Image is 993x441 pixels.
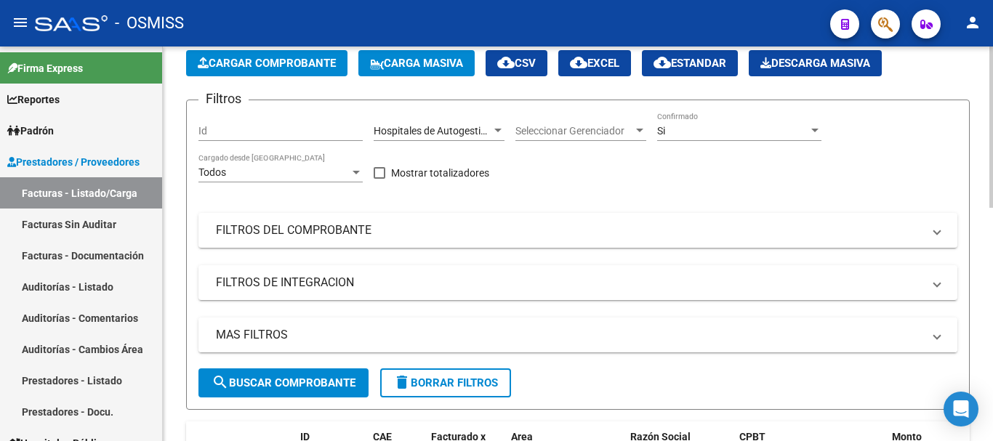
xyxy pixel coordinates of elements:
mat-icon: delete [393,373,411,391]
span: Descarga Masiva [760,57,870,70]
mat-expansion-panel-header: FILTROS DE INTEGRACION [198,265,957,300]
button: Descarga Masiva [749,50,882,76]
span: Padrón [7,123,54,139]
mat-panel-title: MAS FILTROS [216,327,922,343]
span: Reportes [7,92,60,108]
span: CSV [497,57,536,70]
span: Firma Express [7,60,83,76]
span: Si [657,125,665,137]
mat-icon: person [964,14,981,31]
span: - OSMISS [115,7,184,39]
button: CSV [486,50,547,76]
span: Hospitales de Autogestión - Afiliaciones [374,125,551,137]
span: Estandar [654,57,726,70]
mat-icon: search [212,373,229,391]
span: Prestadores / Proveedores [7,154,140,170]
span: Todos [198,166,226,178]
span: Seleccionar Gerenciador [515,125,633,137]
mat-expansion-panel-header: FILTROS DEL COMPROBANTE [198,213,957,248]
button: Estandar [642,50,738,76]
mat-icon: menu [12,14,29,31]
button: Cargar Comprobante [186,50,347,76]
button: Borrar Filtros [380,368,511,397]
mat-icon: cloud_download [654,54,671,71]
app-download-masive: Descarga masiva de comprobantes (adjuntos) [749,50,882,76]
button: Carga Masiva [358,50,475,76]
mat-icon: cloud_download [570,54,587,71]
span: Borrar Filtros [393,376,498,389]
div: Open Intercom Messenger [944,392,978,426]
mat-panel-title: FILTROS DEL COMPROBANTE [216,222,922,238]
h3: Filtros [198,89,249,109]
span: Mostrar totalizadores [391,164,489,182]
button: Buscar Comprobante [198,368,369,397]
span: Cargar Comprobante [198,57,336,70]
button: EXCEL [558,50,631,76]
mat-panel-title: FILTROS DE INTEGRACION [216,275,922,291]
span: Carga Masiva [370,57,463,70]
span: Buscar Comprobante [212,376,355,389]
mat-icon: cloud_download [497,54,515,71]
span: EXCEL [570,57,619,70]
mat-expansion-panel-header: MAS FILTROS [198,317,957,352]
